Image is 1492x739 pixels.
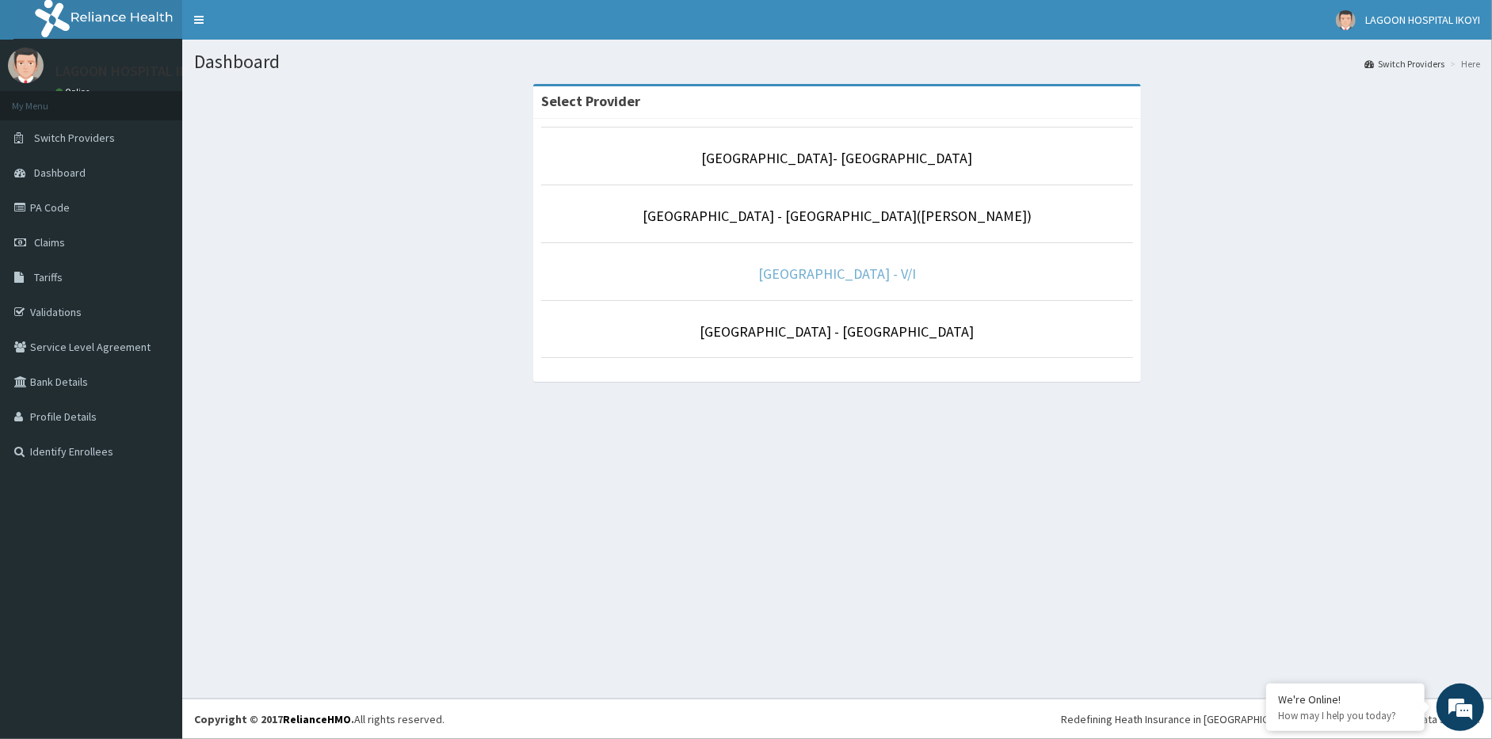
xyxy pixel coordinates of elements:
span: Tariffs [34,270,63,284]
div: Redefining Heath Insurance in [GEOGRAPHIC_DATA] using Telemedicine and Data Science! [1061,711,1480,727]
a: [GEOGRAPHIC_DATA] - V/I [758,265,916,283]
img: User Image [8,48,44,83]
a: Online [55,86,93,97]
li: Here [1446,57,1480,70]
h1: Dashboard [194,51,1480,72]
footer: All rights reserved. [182,699,1492,739]
p: LAGOON HOSPITAL IKOYI [55,64,208,78]
div: We're Online! [1278,692,1413,707]
a: [GEOGRAPHIC_DATA]- [GEOGRAPHIC_DATA] [702,149,973,167]
span: Claims [34,235,65,250]
a: RelianceHMO [283,712,351,726]
span: Switch Providers [34,131,115,145]
strong: Copyright © 2017 . [194,712,354,726]
a: [GEOGRAPHIC_DATA] - [GEOGRAPHIC_DATA] [700,322,975,341]
p: How may I help you today? [1278,709,1413,722]
span: LAGOON HOSPITAL IKOYI [1365,13,1480,27]
span: Dashboard [34,166,86,180]
strong: Select Provider [541,92,640,110]
a: Switch Providers [1364,57,1444,70]
img: User Image [1336,10,1356,30]
a: [GEOGRAPHIC_DATA] - [GEOGRAPHIC_DATA]([PERSON_NAME]) [643,207,1032,225]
